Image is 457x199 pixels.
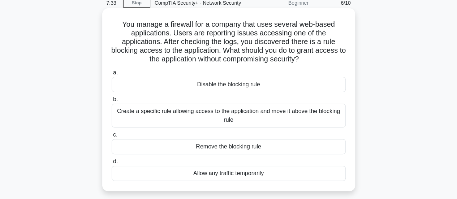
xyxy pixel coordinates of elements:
[113,96,118,102] span: b.
[112,166,346,181] div: Allow any traffic temporarily
[112,77,346,92] div: Disable the blocking rule
[112,139,346,154] div: Remove the blocking rule
[113,69,118,75] span: a.
[113,158,118,164] span: d.
[112,104,346,127] div: Create a specific rule allowing access to the application and move it above the blocking rule
[111,20,346,64] h5: You manage a firewall for a company that uses several web-based applications. Users are reporting...
[113,131,117,138] span: c.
